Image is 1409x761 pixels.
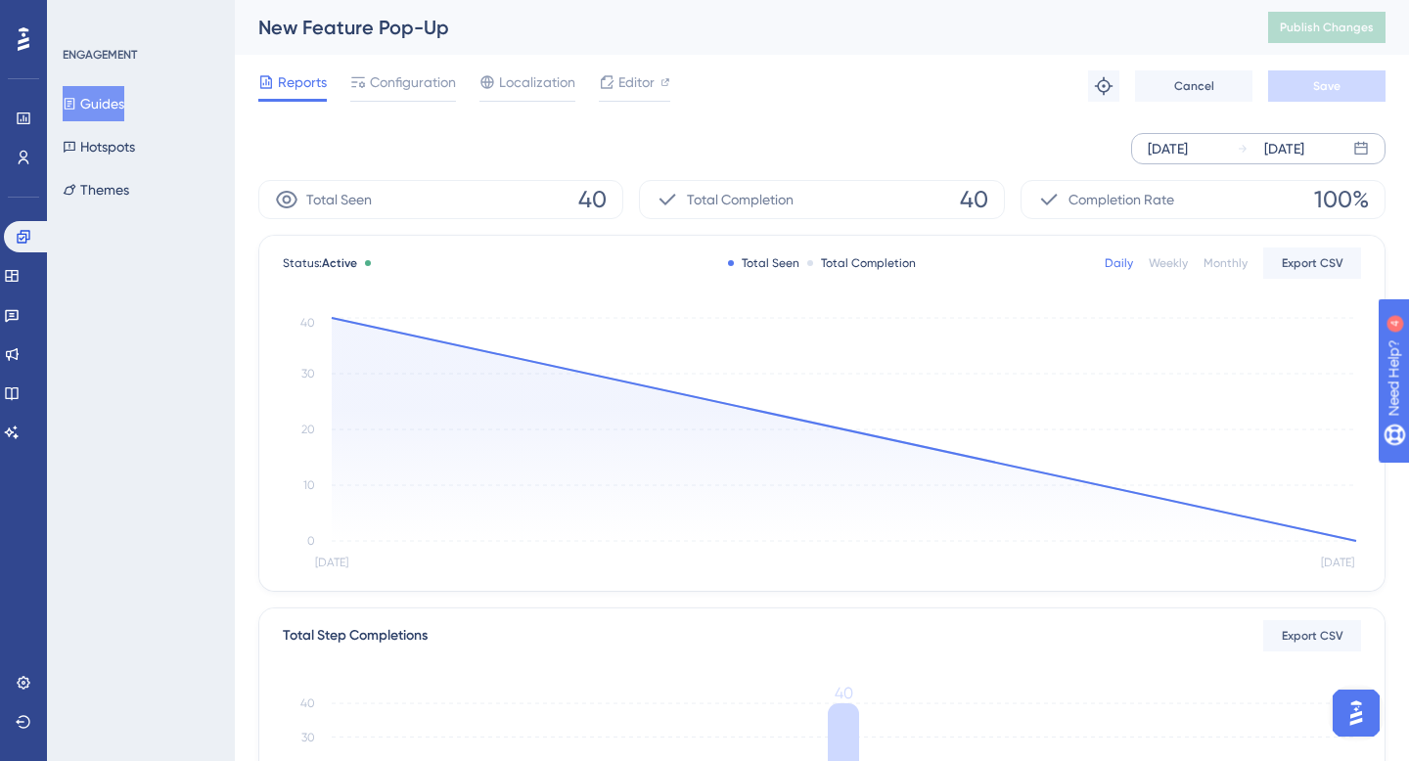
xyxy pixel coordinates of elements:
[1321,556,1354,569] tspan: [DATE]
[300,316,315,330] tspan: 40
[63,129,135,164] button: Hotspots
[1135,70,1252,102] button: Cancel
[1148,137,1188,160] div: [DATE]
[301,731,315,744] tspan: 30
[1149,255,1188,271] div: Weekly
[728,255,799,271] div: Total Seen
[322,256,357,270] span: Active
[370,70,456,94] span: Configuration
[578,184,607,215] span: 40
[301,367,315,380] tspan: 30
[1263,247,1361,279] button: Export CSV
[687,188,794,211] span: Total Completion
[303,478,315,492] tspan: 10
[63,86,124,121] button: Guides
[283,624,428,648] div: Total Step Completions
[46,5,122,28] span: Need Help?
[1282,255,1343,271] span: Export CSV
[1174,78,1214,94] span: Cancel
[278,70,327,94] span: Reports
[618,70,655,94] span: Editor
[1263,620,1361,651] button: Export CSV
[1314,184,1369,215] span: 100%
[960,184,988,215] span: 40
[1282,628,1343,644] span: Export CSV
[136,10,142,25] div: 4
[307,534,315,548] tspan: 0
[1327,684,1386,742] iframe: UserGuiding AI Assistant Launcher
[258,14,1219,41] div: New Feature Pop-Up
[301,423,315,436] tspan: 20
[1105,255,1133,271] div: Daily
[283,255,357,271] span: Status:
[835,684,853,702] tspan: 40
[807,255,916,271] div: Total Completion
[1268,12,1386,43] button: Publish Changes
[1204,255,1248,271] div: Monthly
[1068,188,1174,211] span: Completion Rate
[499,70,575,94] span: Localization
[63,172,129,207] button: Themes
[300,696,315,710] tspan: 40
[315,556,348,569] tspan: [DATE]
[306,188,372,211] span: Total Seen
[1313,78,1341,94] span: Save
[1280,20,1374,35] span: Publish Changes
[1268,70,1386,102] button: Save
[1264,137,1304,160] div: [DATE]
[63,47,137,63] div: ENGAGEMENT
